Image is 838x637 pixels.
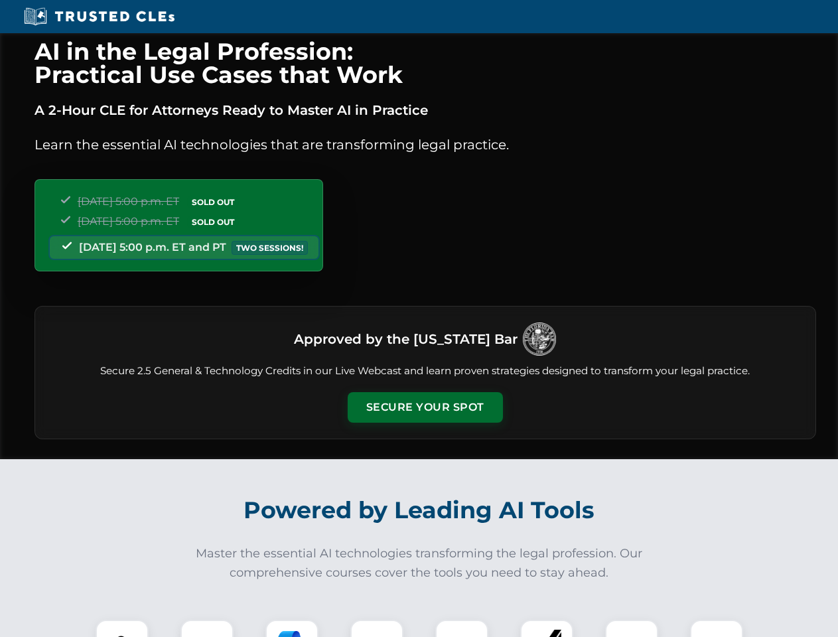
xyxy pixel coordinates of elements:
h3: Approved by the [US_STATE] Bar [294,327,518,351]
p: A 2-Hour CLE for Attorneys Ready to Master AI in Practice [35,100,816,121]
button: Secure Your Spot [348,392,503,423]
h1: AI in the Legal Profession: Practical Use Cases that Work [35,40,816,86]
img: Trusted CLEs [20,7,178,27]
p: Secure 2.5 General & Technology Credits in our Live Webcast and learn proven strategies designed ... [51,364,800,379]
span: SOLD OUT [187,215,239,229]
img: Logo [523,322,556,356]
span: [DATE] 5:00 p.m. ET [78,215,179,228]
span: [DATE] 5:00 p.m. ET [78,195,179,208]
p: Master the essential AI technologies transforming the legal profession. Our comprehensive courses... [187,544,652,583]
span: SOLD OUT [187,195,239,209]
h2: Powered by Leading AI Tools [52,487,787,533]
p: Learn the essential AI technologies that are transforming legal practice. [35,134,816,155]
